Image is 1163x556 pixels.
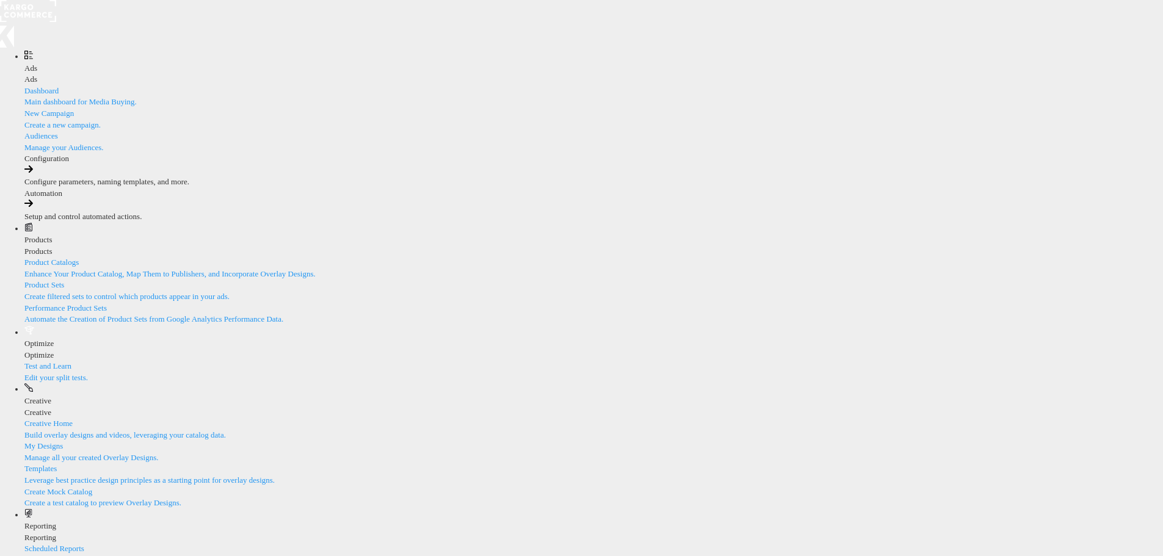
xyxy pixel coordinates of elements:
[24,418,1163,441] a: Creative HomeBuild overlay designs and videos, leveraging your catalog data.
[24,452,1163,464] div: Manage all your created Overlay Designs.
[24,497,1163,509] div: Create a test catalog to preview Overlay Designs.
[24,303,1163,325] a: Performance Product SetsAutomate the Creation of Product Sets from Google Analytics Performance D...
[24,486,1163,498] div: Create Mock Catalog
[24,269,1163,280] div: Enhance Your Product Catalog, Map Them to Publishers, and Incorporate Overlay Designs.
[24,257,1163,269] div: Product Catalogs
[24,108,1163,120] div: New Campaign
[24,475,1163,486] div: Leverage best practice design principles as a starting point for overlay designs.
[24,74,1163,85] div: Ads
[24,372,177,384] div: Edit your split tests.
[24,418,1163,430] div: Creative Home
[24,350,1163,361] div: Optimize
[24,521,56,530] span: Reporting
[24,303,1163,314] div: Performance Product Sets
[24,96,1163,108] div: Main dashboard for Media Buying.
[24,486,1163,509] a: Create Mock CatalogCreate a test catalog to preview Overlay Designs.
[24,396,51,405] span: Creative
[24,463,1163,486] a: TemplatesLeverage best practice design principles as a starting point for overlay designs.
[24,441,1163,452] div: My Designs
[24,339,54,348] span: Optimize
[24,85,1163,108] a: DashboardMain dashboard for Media Buying.
[24,85,1163,97] div: Dashboard
[24,441,1163,463] a: My DesignsManage all your created Overlay Designs.
[24,257,1163,280] a: Product CatalogsEnhance Your Product Catalog, Map Them to Publishers, and Incorporate Overlay Des...
[24,314,1163,325] div: Automate the Creation of Product Sets from Google Analytics Performance Data.
[24,153,1163,165] div: Configuration
[24,211,1163,223] div: Setup and control automated actions.
[24,361,177,372] div: Test and Learn
[24,108,1163,131] a: New CampaignCreate a new campaign.
[24,63,37,73] span: Ads
[24,280,1163,302] a: Product SetsCreate filtered sets to control which products appear in your ads.
[24,543,1163,555] div: Scheduled Reports
[24,131,1163,142] div: Audiences
[24,291,1163,303] div: Create filtered sets to control which products appear in your ads.
[24,188,1163,200] div: Automation
[24,361,177,383] a: Test and LearnEdit your split tests.
[24,407,1163,419] div: Creative
[24,430,1163,441] div: Build overlay designs and videos, leveraging your catalog data.
[24,131,1163,153] a: AudiencesManage your Audiences.
[24,463,1163,475] div: Templates
[24,235,53,244] span: Products
[24,246,1163,258] div: Products
[24,280,1163,291] div: Product Sets
[24,142,1163,154] div: Manage your Audiences.
[24,120,1163,131] div: Create a new campaign.
[24,532,1163,544] div: Reporting
[24,176,1163,188] div: Configure parameters, naming templates, and more.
